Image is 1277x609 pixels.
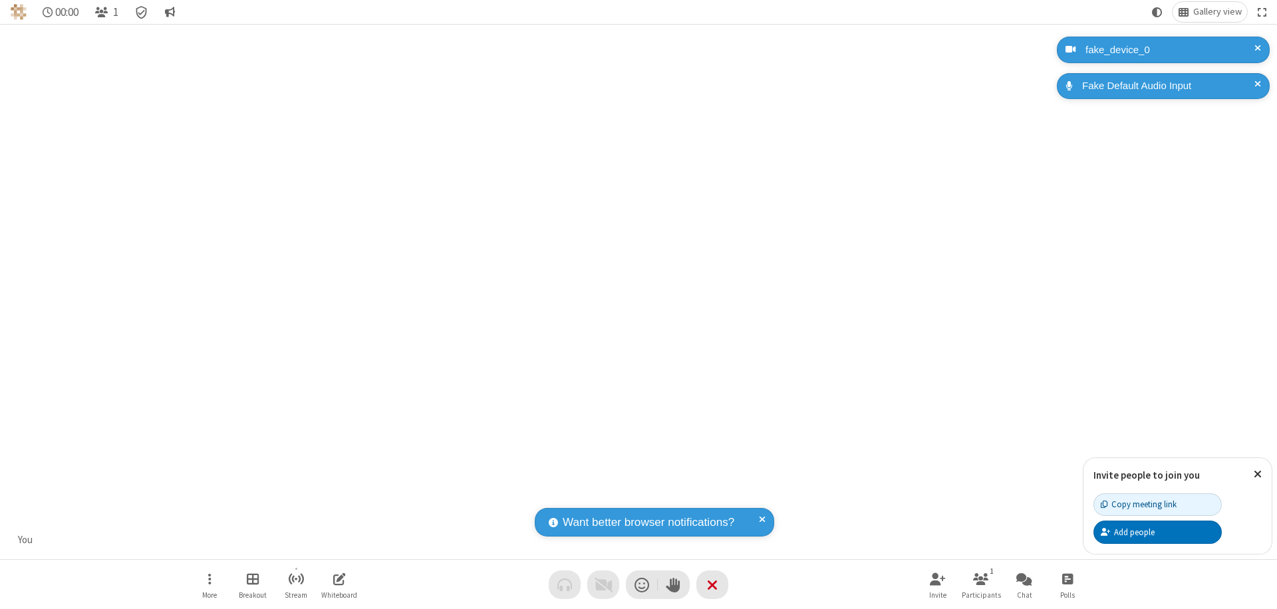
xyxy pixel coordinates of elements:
[129,2,154,22] div: Meeting details Encryption enabled
[549,570,581,599] button: Audio problem - check your Internet connection or call by phone
[658,570,690,599] button: Raise hand
[1252,2,1272,22] button: Fullscreen
[929,591,946,599] span: Invite
[321,591,357,599] span: Whiteboard
[1048,566,1087,604] button: Open poll
[962,591,1001,599] span: Participants
[159,2,180,22] button: Conversation
[89,2,124,22] button: Open participant list
[918,566,958,604] button: Invite participants (⌘+Shift+I)
[1093,521,1222,543] button: Add people
[233,566,273,604] button: Manage Breakout Rooms
[1081,43,1260,58] div: fake_device_0
[11,4,27,20] img: QA Selenium DO NOT DELETE OR CHANGE
[986,565,998,577] div: 1
[961,566,1001,604] button: Open participant list
[239,591,267,599] span: Breakout
[1093,493,1222,516] button: Copy meeting link
[319,566,359,604] button: Open shared whiteboard
[1077,78,1260,94] div: Fake Default Audio Input
[1101,498,1177,511] div: Copy meeting link
[587,570,619,599] button: Video
[1193,7,1242,17] span: Gallery view
[1017,591,1032,599] span: Chat
[202,591,217,599] span: More
[563,514,734,531] span: Want better browser notifications?
[276,566,316,604] button: Start streaming
[113,6,118,19] span: 1
[1173,2,1247,22] button: Change layout
[1244,458,1272,491] button: Close popover
[13,533,38,548] div: You
[1004,566,1044,604] button: Open chat
[190,566,229,604] button: Open menu
[696,570,728,599] button: End or leave meeting
[37,2,84,22] div: Timer
[285,591,307,599] span: Stream
[1093,469,1200,481] label: Invite people to join you
[1147,2,1168,22] button: Using system theme
[55,6,78,19] span: 00:00
[626,570,658,599] button: Send a reaction
[1060,591,1075,599] span: Polls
